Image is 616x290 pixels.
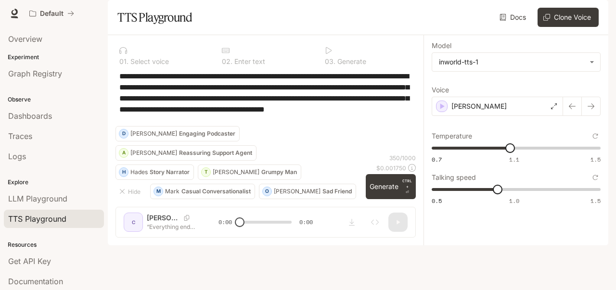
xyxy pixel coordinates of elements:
p: Select voice [128,58,169,65]
p: 0 1 . [119,58,128,65]
button: All workspaces [25,4,78,23]
p: Engaging Podcaster [179,131,235,137]
p: Sad Friend [322,189,352,194]
p: Temperature [432,133,472,139]
p: [PERSON_NAME] [130,150,177,156]
p: Generate [335,58,366,65]
p: [PERSON_NAME] [274,189,321,194]
h1: TTS Playground [117,8,192,27]
button: Hide [115,184,146,199]
p: Talking speed [432,174,476,181]
div: H [119,164,128,180]
button: GenerateCTRL +⏎ [366,174,416,199]
span: 1.5 [590,197,601,205]
p: ⏎ [402,178,412,195]
p: [PERSON_NAME] [451,101,507,111]
p: Hades [130,169,148,175]
div: T [202,164,210,180]
button: D[PERSON_NAME]Engaging Podcaster [115,126,240,141]
button: Reset to default [590,172,601,183]
p: Default [40,10,64,18]
span: 0.5 [432,197,442,205]
div: inworld-tts-1 [432,53,600,71]
p: Voice [432,87,449,93]
div: M [154,184,163,199]
p: CTRL + [402,178,412,189]
p: 0 2 . [222,58,232,65]
p: Model [432,42,451,49]
p: Story Narrator [150,169,190,175]
a: Docs [498,8,530,27]
p: Mark [165,189,180,194]
button: MMarkCasual Conversationalist [150,184,255,199]
p: Grumpy Man [261,169,297,175]
p: Casual Conversationalist [181,189,251,194]
p: 0 3 . [325,58,335,65]
div: A [119,145,128,161]
div: O [263,184,271,199]
button: O[PERSON_NAME]Sad Friend [259,184,356,199]
div: inworld-tts-1 [439,57,585,67]
span: 0.7 [432,155,442,164]
span: 1.1 [509,155,519,164]
button: Reset to default [590,131,601,141]
button: A[PERSON_NAME]Reassuring Support Agent [115,145,257,161]
button: HHadesStory Narrator [115,164,194,180]
span: 1.0 [509,197,519,205]
p: Reassuring Support Agent [179,150,252,156]
p: [PERSON_NAME] [130,131,177,137]
p: [PERSON_NAME] [213,169,259,175]
p: Enter text [232,58,265,65]
span: 1.5 [590,155,601,164]
button: Clone Voice [538,8,599,27]
button: T[PERSON_NAME]Grumpy Man [198,164,301,180]
div: D [119,126,128,141]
